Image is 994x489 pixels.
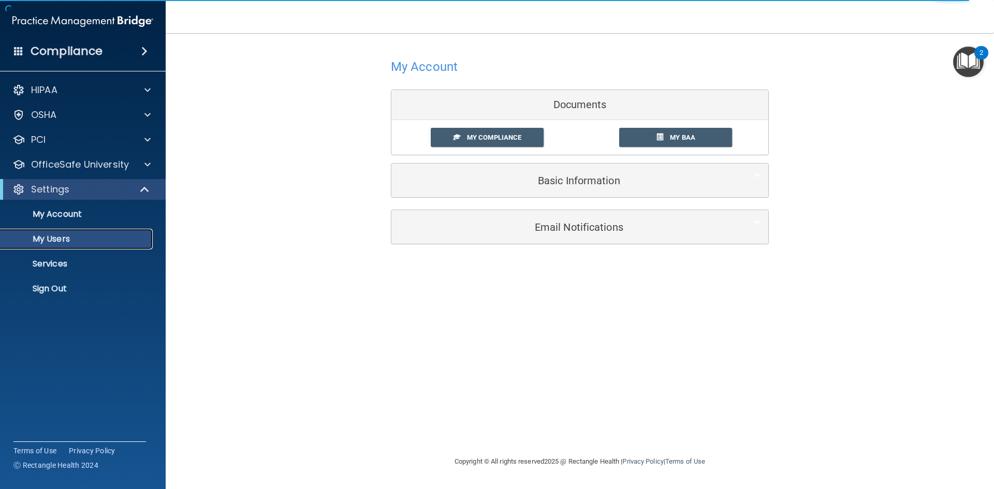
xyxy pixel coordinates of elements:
[670,134,695,141] span: My BAA
[7,209,148,219] p: My Account
[31,183,69,196] p: Settings
[12,11,153,32] img: PMB logo
[980,53,983,66] div: 2
[13,446,56,456] a: Terms of Use
[31,109,57,121] p: OSHA
[13,460,98,470] span: Ⓒ Rectangle Health 2024
[665,457,705,465] a: Terms of Use
[12,109,151,121] a: OSHA
[391,60,458,73] h4: My Account
[31,158,129,171] p: OfficeSafe University
[391,90,768,120] div: Documents
[12,134,151,146] a: PCI
[399,215,761,239] a: Email Notifications
[12,84,151,96] a: HIPAA
[391,445,769,478] div: Copyright © All rights reserved 2025 @ Rectangle Health | |
[7,234,148,244] p: My Users
[953,47,984,77] button: Open Resource Center, 2 new notifications
[7,284,148,294] p: Sign Out
[31,84,57,96] p: HIPAA
[399,169,761,192] a: Basic Information
[7,259,148,269] p: Services
[12,158,151,171] a: OfficeSafe University
[399,175,729,186] h5: Basic Information
[31,134,46,146] p: PCI
[467,134,521,141] span: My Compliance
[12,183,150,196] a: Settings
[31,44,103,58] h4: Compliance
[399,221,729,233] h5: Email Notifications
[622,457,663,465] a: Privacy Policy
[69,446,115,456] a: Privacy Policy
